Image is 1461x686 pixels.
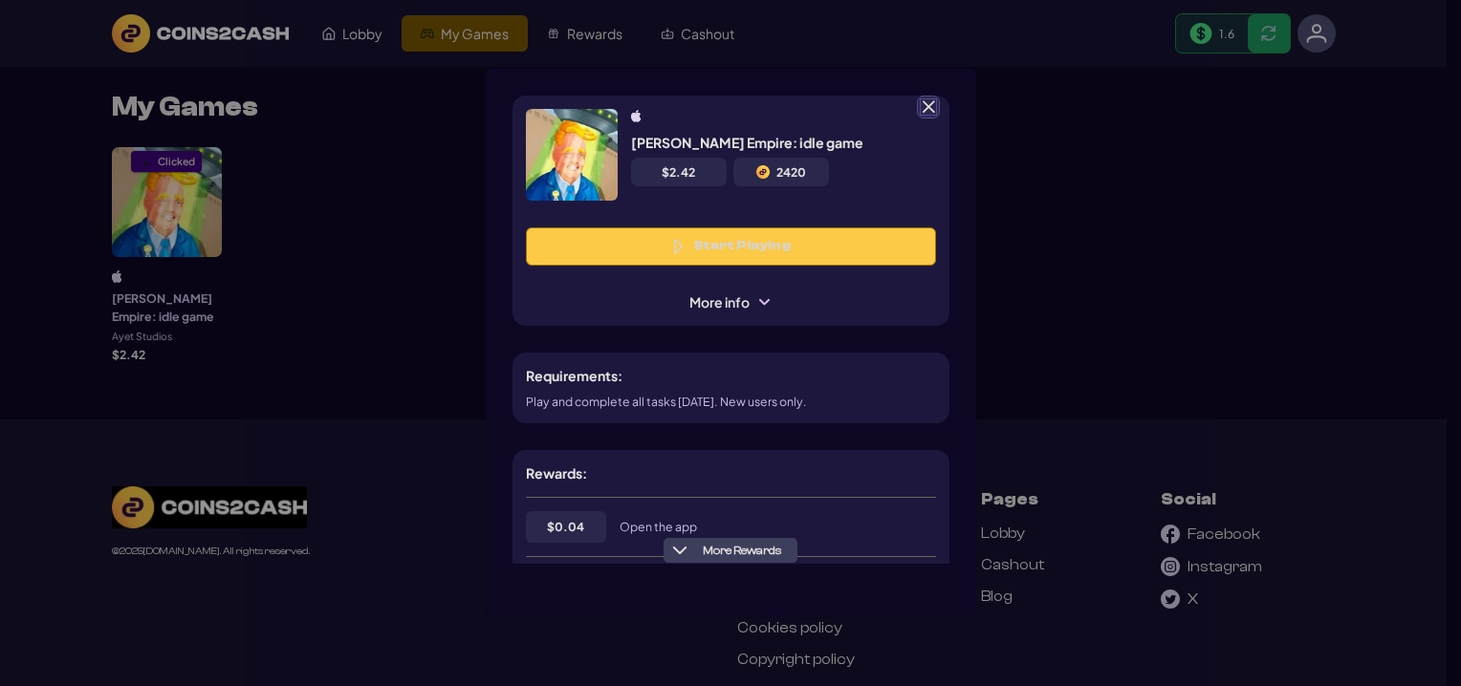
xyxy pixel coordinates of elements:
[526,463,587,483] h5: Rewards:
[676,292,785,312] span: More info
[662,164,695,180] span: $ 2.42
[776,164,806,180] span: 2420
[620,519,697,534] span: Open the app
[664,538,797,563] button: More Rewards
[526,393,807,410] p: Play and complete all tasks [DATE]. New users only.
[526,366,622,386] h5: Requirements:
[547,518,584,535] span: $ 0.04
[631,110,642,122] img: ios
[756,165,770,179] img: C2C icon
[526,109,618,201] img: Offer
[695,544,789,558] span: More Rewards
[526,227,936,266] button: Start Playing
[631,134,863,151] h5: [PERSON_NAME] Empire: idle game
